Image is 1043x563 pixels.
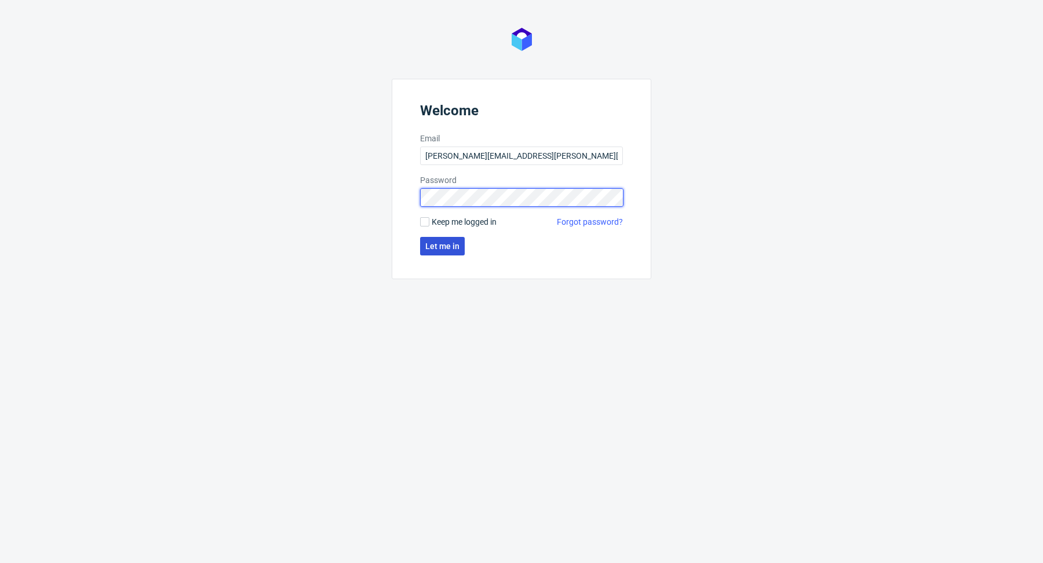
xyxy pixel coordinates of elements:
label: Email [420,133,623,144]
a: Forgot password? [557,216,623,228]
label: Password [420,174,623,186]
header: Welcome [420,103,623,123]
span: Let me in [425,242,459,250]
span: Keep me logged in [432,216,497,228]
button: Let me in [420,237,465,255]
input: you@youremail.com [420,147,623,165]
